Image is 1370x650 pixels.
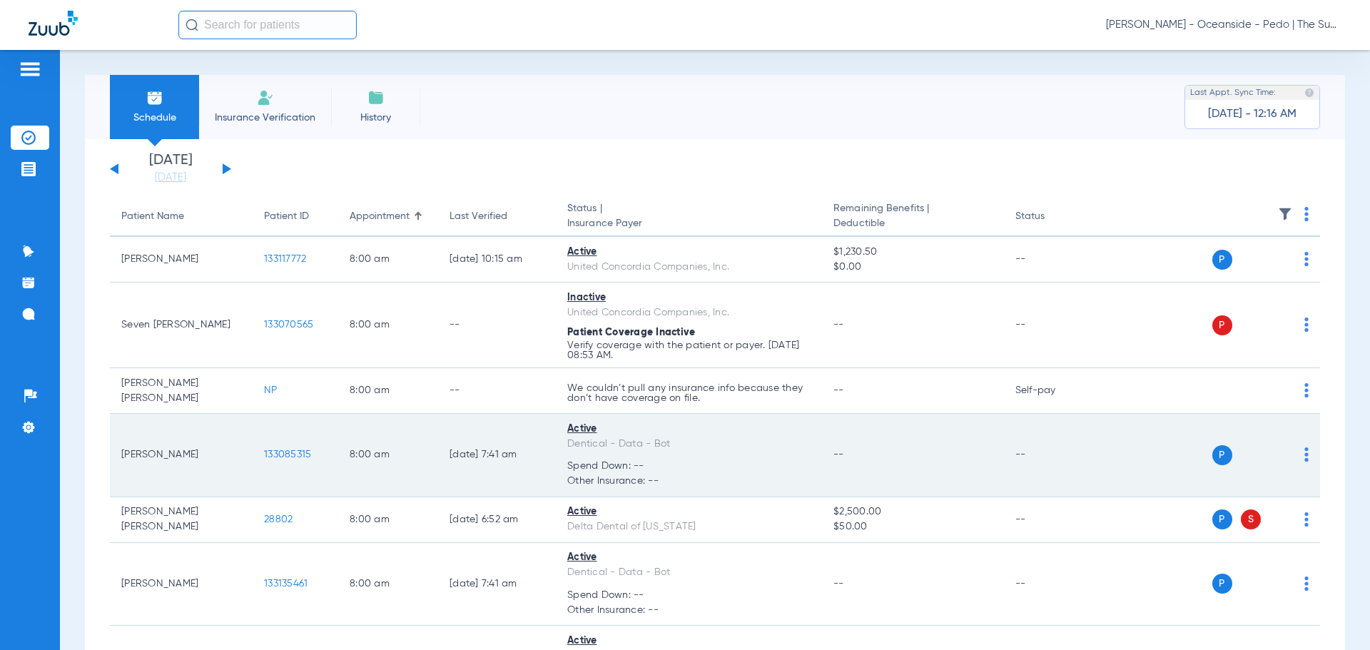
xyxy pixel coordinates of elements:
[1212,315,1232,335] span: P
[338,543,438,626] td: 8:00 AM
[350,209,427,224] div: Appointment
[567,588,811,603] span: Spend Down: --
[1106,18,1341,32] span: [PERSON_NAME] - Oceanside - Pedo | The Super Dentists
[264,209,327,224] div: Patient ID
[833,519,992,534] span: $50.00
[1004,497,1100,543] td: --
[438,237,556,283] td: [DATE] 10:15 AM
[1304,207,1309,221] img: group-dot-blue.svg
[833,216,992,231] span: Deductible
[567,565,811,580] div: Dentical - Data - Bot
[1304,252,1309,266] img: group-dot-blue.svg
[438,414,556,497] td: [DATE] 7:41 AM
[128,153,213,185] li: [DATE]
[1304,447,1309,462] img: group-dot-blue.svg
[567,634,811,649] div: Active
[833,579,844,589] span: --
[264,209,309,224] div: Patient ID
[264,450,311,459] span: 133085315
[29,11,78,36] img: Zuub Logo
[1212,574,1232,594] span: P
[264,254,306,264] span: 133117772
[567,519,811,534] div: Delta Dental of [US_STATE]
[833,450,844,459] span: --
[1304,512,1309,527] img: group-dot-blue.svg
[567,290,811,305] div: Inactive
[438,368,556,414] td: --
[264,320,313,330] span: 133070565
[567,327,695,337] span: Patient Coverage Inactive
[556,197,822,237] th: Status |
[1004,197,1100,237] th: Status
[1212,509,1232,529] span: P
[567,340,811,360] p: Verify coverage with the patient or payer. [DATE] 08:53 AM.
[567,383,811,403] p: We couldn’t pull any insurance info because they don’t have coverage on file.
[833,245,992,260] span: $1,230.50
[1212,250,1232,270] span: P
[110,497,253,543] td: [PERSON_NAME] [PERSON_NAME]
[1208,107,1297,121] span: [DATE] - 12:16 AM
[121,209,184,224] div: Patient Name
[567,305,811,320] div: United Concordia Companies, Inc.
[833,385,844,395] span: --
[1304,88,1314,98] img: last sync help info
[186,19,198,31] img: Search Icon
[1304,318,1309,332] img: group-dot-blue.svg
[567,603,811,618] span: Other Insurance: --
[567,550,811,565] div: Active
[1004,414,1100,497] td: --
[110,283,253,368] td: Seven [PERSON_NAME]
[833,260,992,275] span: $0.00
[1190,86,1276,100] span: Last Appt. Sync Time:
[567,260,811,275] div: United Concordia Companies, Inc.
[1304,577,1309,591] img: group-dot-blue.svg
[338,237,438,283] td: 8:00 AM
[367,89,385,106] img: History
[210,111,320,125] span: Insurance Verification
[178,11,357,39] input: Search for patients
[1241,509,1261,529] span: S
[264,385,278,395] span: NP
[1004,283,1100,368] td: --
[110,414,253,497] td: [PERSON_NAME]
[567,474,811,489] span: Other Insurance: --
[450,209,507,224] div: Last Verified
[822,197,1003,237] th: Remaining Benefits |
[257,89,274,106] img: Manual Insurance Verification
[19,61,41,78] img: hamburger-icon
[338,497,438,543] td: 8:00 AM
[450,209,544,224] div: Last Verified
[1004,368,1100,414] td: Self-pay
[567,504,811,519] div: Active
[146,89,163,106] img: Schedule
[110,368,253,414] td: [PERSON_NAME] [PERSON_NAME]
[342,111,410,125] span: History
[338,368,438,414] td: 8:00 AM
[833,320,844,330] span: --
[264,514,293,524] span: 28802
[438,543,556,626] td: [DATE] 7:41 AM
[1304,383,1309,397] img: group-dot-blue.svg
[438,283,556,368] td: --
[110,237,253,283] td: [PERSON_NAME]
[350,209,410,224] div: Appointment
[110,543,253,626] td: [PERSON_NAME]
[567,437,811,452] div: Dentical - Data - Bot
[338,414,438,497] td: 8:00 AM
[567,245,811,260] div: Active
[438,497,556,543] td: [DATE] 6:52 AM
[567,216,811,231] span: Insurance Payer
[338,283,438,368] td: 8:00 AM
[1212,445,1232,465] span: P
[1278,207,1292,221] img: filter.svg
[833,504,992,519] span: $2,500.00
[121,111,188,125] span: Schedule
[1004,237,1100,283] td: --
[128,171,213,185] a: [DATE]
[567,459,811,474] span: Spend Down: --
[567,422,811,437] div: Active
[1004,543,1100,626] td: --
[264,579,308,589] span: 133135461
[121,209,241,224] div: Patient Name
